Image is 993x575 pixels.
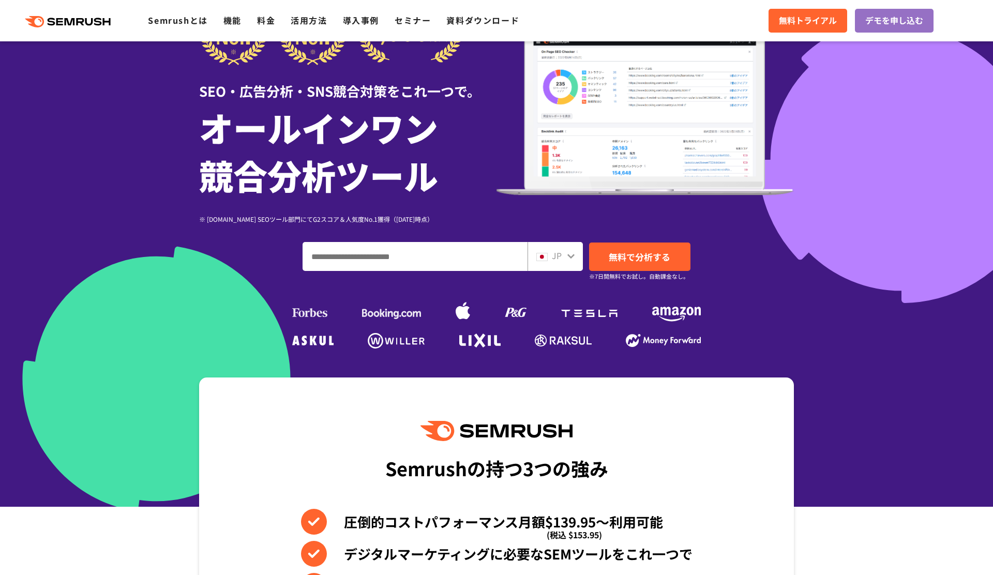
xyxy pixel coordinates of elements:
[385,449,608,487] div: Semrushの持つ3つの強み
[301,541,693,567] li: デジタルマーケティングに必要なSEMツールをこれ一つで
[199,214,496,224] div: ※ [DOMAIN_NAME] SEOツール部門にてG2スコア＆人気度No.1獲得（[DATE]時点）
[855,9,934,33] a: デモを申し込む
[446,14,519,26] a: 資料ダウンロード
[199,65,496,101] div: SEO・広告分析・SNS競合対策をこれ一つで。
[589,271,689,281] small: ※7日間無料でお試し。自動課金なし。
[257,14,275,26] a: 料金
[769,9,847,33] a: 無料トライアル
[589,243,690,271] a: 無料で分析する
[291,14,327,26] a: 活用方法
[148,14,207,26] a: Semrushとは
[223,14,242,26] a: 機能
[547,522,602,548] span: (税込 $153.95)
[552,249,562,262] span: JP
[420,421,573,441] img: Semrush
[303,243,527,270] input: ドメイン、キーワードまたはURLを入力してください
[609,250,670,263] span: 無料で分析する
[779,14,837,27] span: 無料トライアル
[343,14,379,26] a: 導入事例
[199,103,496,199] h1: オールインワン 競合分析ツール
[395,14,431,26] a: セミナー
[865,14,923,27] span: デモを申し込む
[301,509,693,535] li: 圧倒的コストパフォーマンス月額$139.95〜利用可能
